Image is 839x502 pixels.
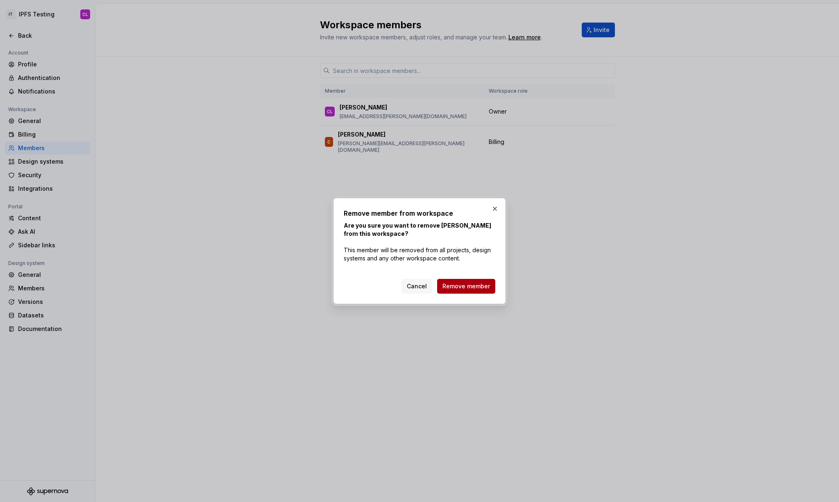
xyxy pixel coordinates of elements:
[401,279,432,294] button: Cancel
[437,279,495,294] button: Remove member
[344,222,491,237] b: Are you sure you want to remove [PERSON_NAME] from this workspace?
[442,282,490,290] span: Remove member
[344,221,495,262] p: This member will be removed from all projects, design systems and any other workspace content.
[344,208,495,218] h2: Remove member from workspace
[407,282,427,290] span: Cancel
